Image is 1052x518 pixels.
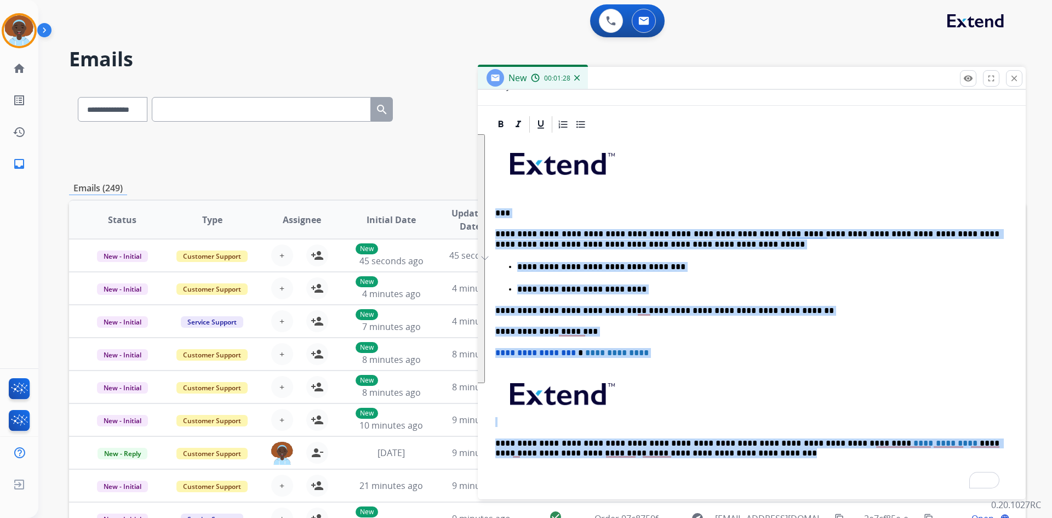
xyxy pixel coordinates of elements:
span: + [279,380,284,394]
button: + [271,244,293,266]
span: 10 minutes ago [359,419,423,431]
span: New - Initial [97,349,148,361]
div: Underline [533,116,549,133]
mat-icon: remove_red_eye [963,73,973,83]
span: 8 minutes ago [452,381,511,393]
span: 9 minutes ago [452,480,511,492]
button: + [271,310,293,332]
span: Customer Support [176,283,248,295]
div: Bold [493,116,509,133]
span: Status [108,213,136,226]
button: + [271,475,293,497]
div: To enrich screen reader interactions, please activate Accessibility in Grammarly extension settings [491,134,1013,494]
p: 0.20.1027RC [991,498,1041,511]
p: New [356,342,378,353]
span: 9 minutes ago [452,414,511,426]
mat-icon: fullscreen [986,73,996,83]
img: avatar [4,15,35,46]
span: 8 minutes ago [362,386,421,399]
mat-icon: person_add [311,479,324,492]
span: 8 minutes ago [362,354,421,366]
span: New - Reply [98,448,147,459]
mat-icon: person_add [311,413,324,426]
button: + [271,376,293,398]
mat-icon: list_alt [13,94,26,107]
p: New [356,243,378,254]
img: agent-avatar [271,442,293,465]
span: 4 minutes ago [452,315,511,327]
span: Customer Support [176,415,248,426]
span: 8 minutes ago [452,348,511,360]
span: Service Support [181,316,243,328]
span: New - Initial [97,481,148,492]
span: 21 minutes ago [359,480,423,492]
span: Customer Support [176,481,248,492]
span: Updated Date [445,207,495,233]
span: New - Initial [97,382,148,394]
span: 4 minutes ago [452,282,511,294]
mat-icon: person_add [311,380,324,394]
span: + [279,282,284,295]
p: New [356,506,378,517]
mat-icon: search [375,103,388,116]
span: + [279,249,284,262]
span: 45 seconds ago [359,255,424,267]
div: Italic [510,116,527,133]
span: + [279,479,284,492]
p: New [356,276,378,287]
p: Emails (249) [69,181,127,195]
span: Type [202,213,222,226]
span: [DATE] [378,447,405,459]
mat-icon: person_remove [311,446,324,459]
button: + [271,409,293,431]
span: 7 minutes ago [362,321,421,333]
div: Bullet List [573,116,589,133]
span: Customer Support [176,349,248,361]
span: 4 minutes ago [362,288,421,300]
h2: Emails [69,48,1026,70]
button: + [271,343,293,365]
mat-icon: history [13,126,26,139]
span: New - Initial [97,316,148,328]
div: Ordered List [555,116,571,133]
button: + [271,277,293,299]
span: + [279,413,284,426]
mat-icon: home [13,62,26,75]
mat-icon: person_add [311,348,324,361]
mat-icon: person_add [311,315,324,328]
span: Initial Date [367,213,416,226]
span: Customer Support [176,251,248,262]
p: New [356,309,378,320]
span: 45 seconds ago [449,249,513,261]
p: New [356,375,378,386]
span: Customer Support [176,448,248,459]
mat-icon: person_add [311,282,324,295]
span: Customer Support [176,382,248,394]
span: 9 minutes ago [452,447,511,459]
mat-icon: person_add [311,249,324,262]
span: New [508,72,527,84]
span: New - Initial [97,415,148,426]
mat-icon: close [1009,73,1019,83]
span: New - Initial [97,251,148,262]
span: + [279,315,284,328]
span: 00:01:28 [544,74,570,83]
span: + [279,348,284,361]
p: New [356,408,378,419]
mat-icon: inbox [13,157,26,170]
span: New - Initial [97,283,148,295]
span: Assignee [283,213,321,226]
